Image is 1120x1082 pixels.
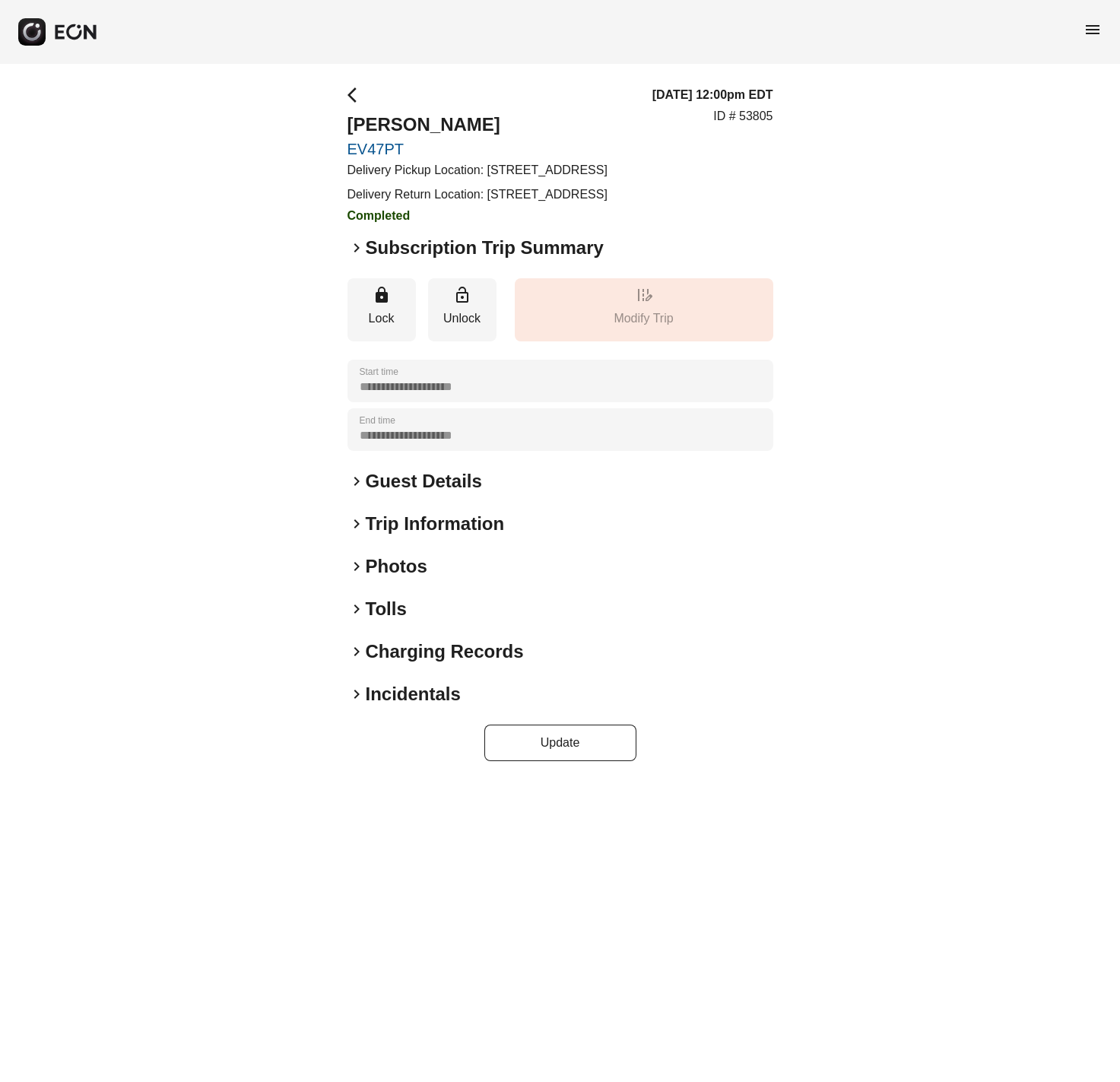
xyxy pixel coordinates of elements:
[436,309,489,328] p: Unlock
[347,186,608,204] p: Delivery Return Location: [STREET_ADDRESS]
[484,725,636,761] button: Update
[366,682,461,706] h2: Incidentals
[347,239,366,257] span: keyboard_arrow_right
[347,600,366,618] span: keyboard_arrow_right
[366,639,524,664] h2: Charging Records
[347,685,366,703] span: keyboard_arrow_right
[347,113,608,137] h2: [PERSON_NAME]
[347,643,366,661] span: keyboard_arrow_right
[373,286,391,304] span: lock
[366,554,427,579] h2: Photos
[347,86,366,104] span: arrow_back_ios
[453,286,471,304] span: lock_open
[713,107,773,125] p: ID # 53805
[347,140,608,158] a: EV47PT
[428,278,497,341] button: Unlock
[347,557,366,576] span: keyboard_arrow_right
[652,86,773,104] h3: [DATE] 12:00pm EDT
[347,207,608,225] h3: Completed
[1084,21,1102,39] span: menu
[366,597,407,621] h2: Tolls
[366,512,505,536] h2: Trip Information
[347,278,416,341] button: Lock
[347,515,366,533] span: keyboard_arrow_right
[366,469,482,493] h2: Guest Details
[366,236,604,260] h2: Subscription Trip Summary
[347,161,608,179] p: Delivery Pickup Location: [STREET_ADDRESS]
[347,472,366,490] span: keyboard_arrow_right
[355,309,408,328] p: Lock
